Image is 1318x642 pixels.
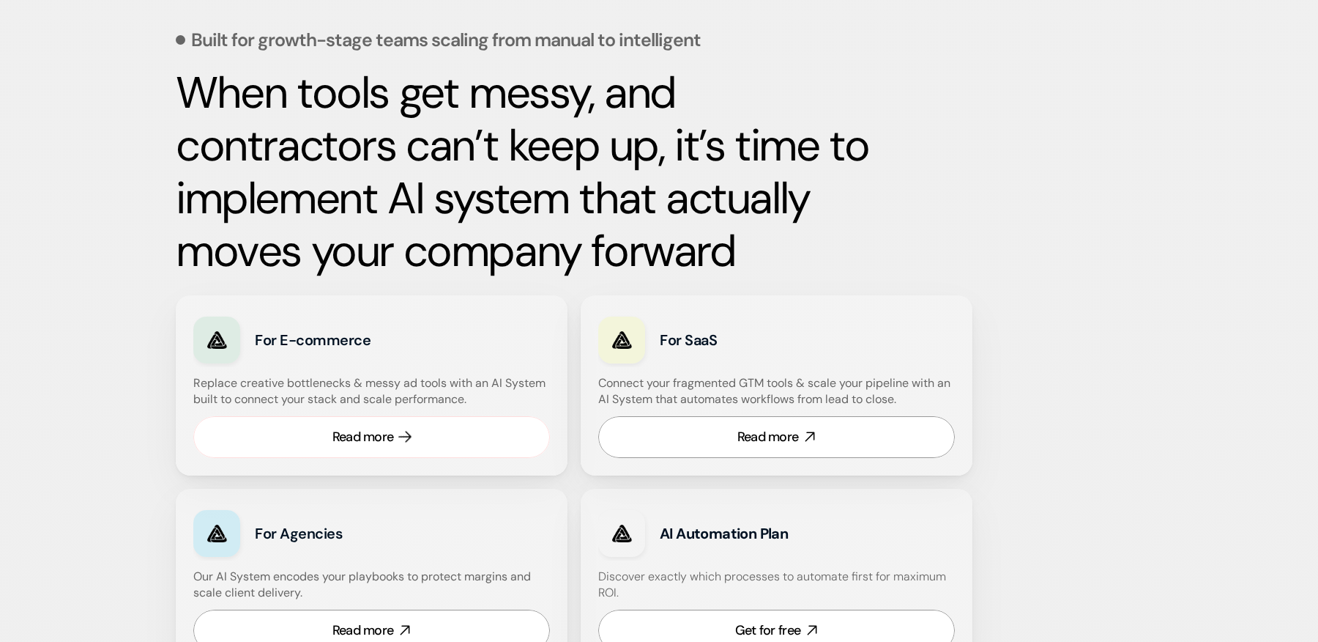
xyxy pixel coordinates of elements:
div: Read more [332,621,394,640]
h3: For E-commerce [255,330,455,350]
a: Read more [598,416,955,458]
strong: When tools get messy, and contractors can’t keep up, it’s time to implement AI system that actual... [176,64,879,280]
h4: Replace creative bottlenecks & messy ad tools with an AI System built to connect your stack and s... [193,375,546,408]
h3: For Agencies [255,523,455,544]
h4: Our AI System encodes your playbooks to protect margins and scale client delivery. [193,569,550,602]
h4: Discover exactly which processes to automate first for maximum ROI. [598,569,955,602]
h3: For SaaS [660,330,860,350]
a: Read more [193,416,550,458]
div: Get for free [735,621,800,640]
div: Read more [737,428,799,446]
h4: Connect your fragmented GTM tools & scale your pipeline with an AI System that automates workflow... [598,375,962,408]
strong: AI Automation Plan [660,524,788,543]
div: Read more [332,428,394,446]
